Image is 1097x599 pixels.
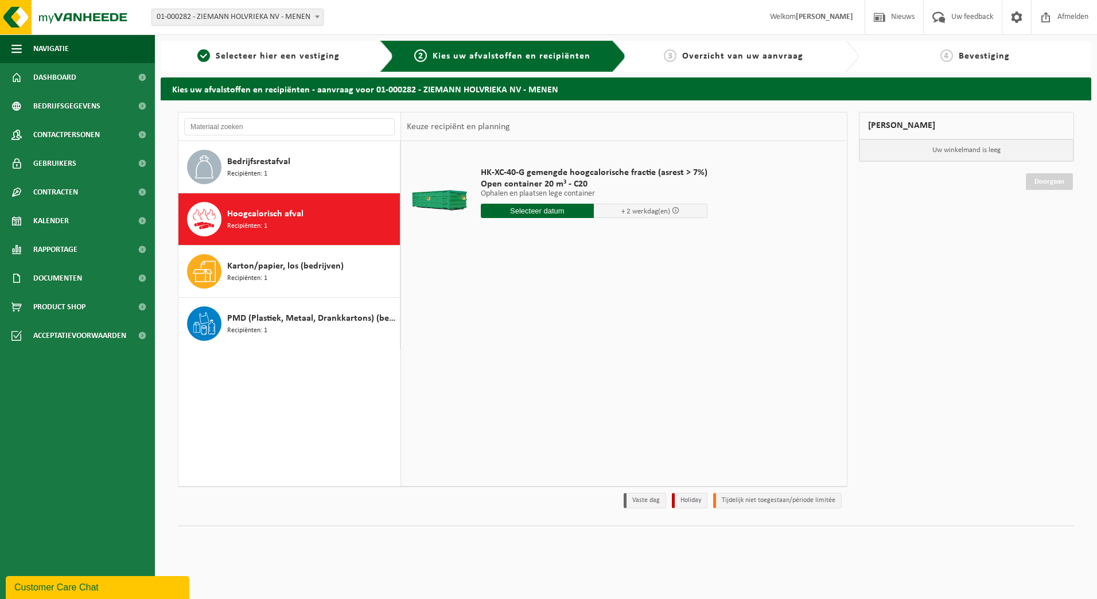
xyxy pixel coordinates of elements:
span: PMD (Plastiek, Metaal, Drankkartons) (bedrijven) [227,312,397,325]
span: Recipiënten: 1 [227,221,267,232]
button: Bedrijfsrestafval Recipiënten: 1 [178,141,400,193]
span: Recipiënten: 1 [227,273,267,284]
h2: Kies uw afvalstoffen en recipiënten - aanvraag voor 01-000282 - ZIEMANN HOLVRIEKA NV - MENEN [161,77,1091,100]
span: 3 [664,49,676,62]
span: 01-000282 - ZIEMANN HOLVRIEKA NV - MENEN [152,9,323,25]
span: Karton/papier, los (bedrijven) [227,259,344,273]
li: Tijdelijk niet toegestaan/période limitée [713,493,842,508]
li: Holiday [672,493,707,508]
span: Bedrijfsgegevens [33,92,100,120]
p: Uw winkelmand is leeg [859,139,1074,161]
span: Recipiënten: 1 [227,325,267,336]
span: Dashboard [33,63,76,92]
div: Keuze recipiënt en planning [401,112,516,141]
button: PMD (Plastiek, Metaal, Drankkartons) (bedrijven) Recipiënten: 1 [178,298,400,349]
span: Bevestiging [959,52,1010,61]
span: Acceptatievoorwaarden [33,321,126,350]
p: Ophalen en plaatsen lege container [481,190,707,198]
a: Doorgaan [1026,173,1073,190]
span: Kalender [33,207,69,235]
span: + 2 werkdag(en) [621,208,670,215]
span: Overzicht van uw aanvraag [682,52,803,61]
span: 1 [197,49,210,62]
span: Bedrijfsrestafval [227,155,290,169]
input: Materiaal zoeken [184,118,395,135]
span: 01-000282 - ZIEMANN HOLVRIEKA NV - MENEN [151,9,324,26]
span: 2 [414,49,427,62]
span: Product Shop [33,293,85,321]
span: Selecteer hier een vestiging [216,52,340,61]
span: Hoogcalorisch afval [227,207,304,221]
span: Contracten [33,178,78,207]
span: Open container 20 m³ - C20 [481,178,707,190]
span: 4 [940,49,953,62]
span: Recipiënten: 1 [227,169,267,180]
strong: [PERSON_NAME] [796,13,853,21]
input: Selecteer datum [481,204,594,218]
iframe: chat widget [6,574,192,599]
a: 1Selecteer hier een vestiging [166,49,371,63]
button: Karton/papier, los (bedrijven) Recipiënten: 1 [178,246,400,298]
button: Hoogcalorisch afval Recipiënten: 1 [178,193,400,246]
li: Vaste dag [624,493,666,508]
span: Rapportage [33,235,77,264]
span: HK-XC-40-G gemengde hoogcalorische fractie (asrest > 7%) [481,167,707,178]
span: Contactpersonen [33,120,100,149]
div: [PERSON_NAME] [859,112,1075,139]
span: Gebruikers [33,149,76,178]
span: Documenten [33,264,82,293]
span: Kies uw afvalstoffen en recipiënten [433,52,590,61]
span: Navigatie [33,34,69,63]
